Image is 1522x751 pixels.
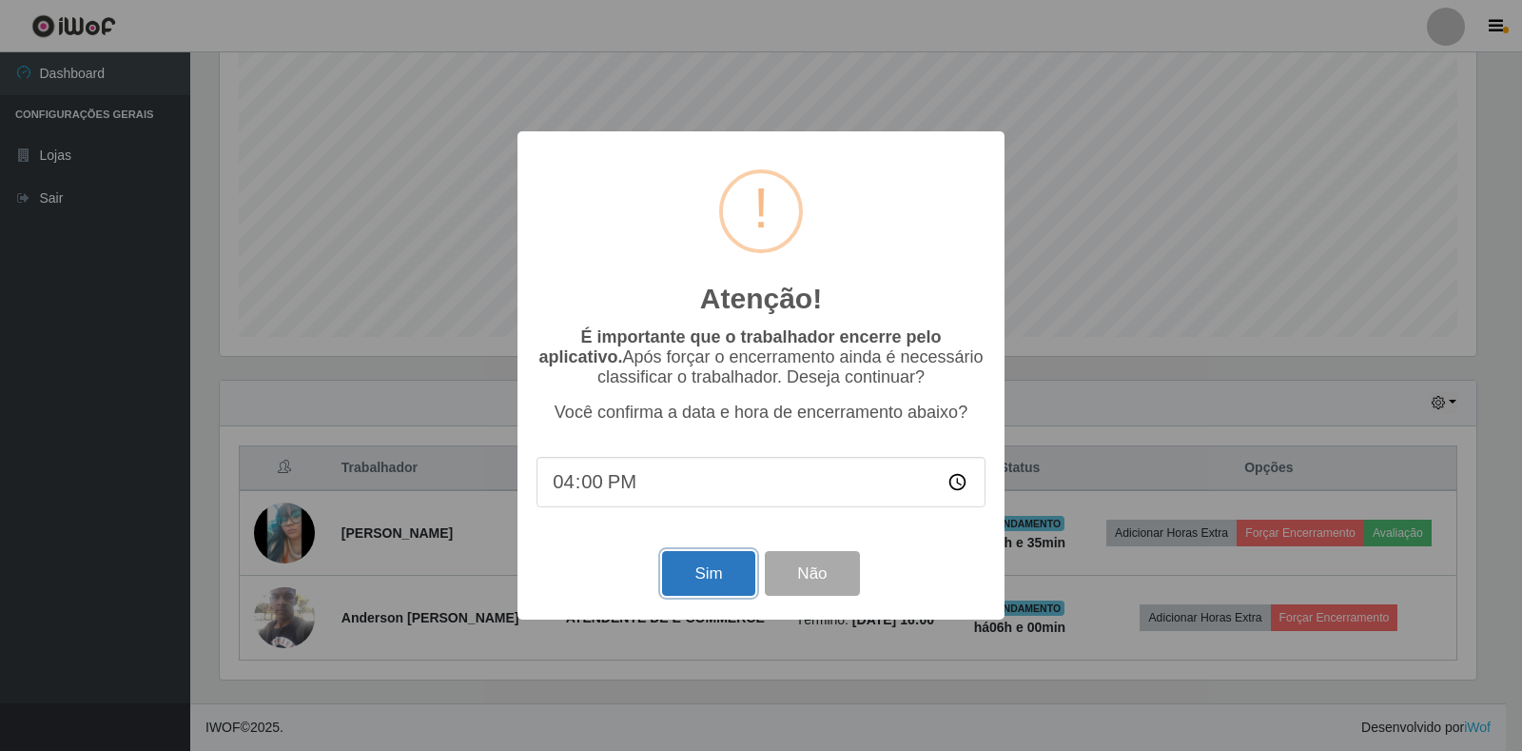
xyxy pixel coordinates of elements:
[765,551,859,596] button: Não
[537,327,985,387] p: Após forçar o encerramento ainda é necessário classificar o trabalhador. Deseja continuar?
[700,282,822,316] h2: Atenção!
[538,327,941,366] b: É importante que o trabalhador encerre pelo aplicativo.
[537,403,985,423] p: Você confirma a data e hora de encerramento abaixo?
[662,551,754,596] button: Sim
